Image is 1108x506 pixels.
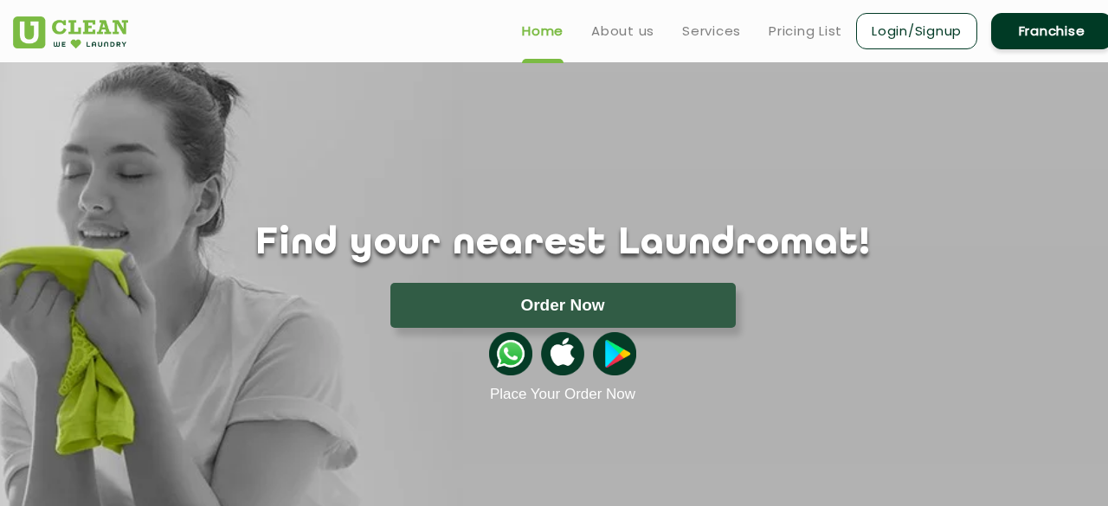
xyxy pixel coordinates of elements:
[541,332,584,375] img: apple-icon.png
[593,332,636,375] img: playstoreicon.png
[522,21,564,42] a: Home
[490,386,635,403] a: Place Your Order Now
[682,21,741,42] a: Services
[13,16,128,48] img: UClean Laundry and Dry Cleaning
[390,283,736,328] button: Order Now
[489,332,532,375] img: whatsappicon.png
[769,21,842,42] a: Pricing List
[591,21,654,42] a: About us
[856,13,977,49] a: Login/Signup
